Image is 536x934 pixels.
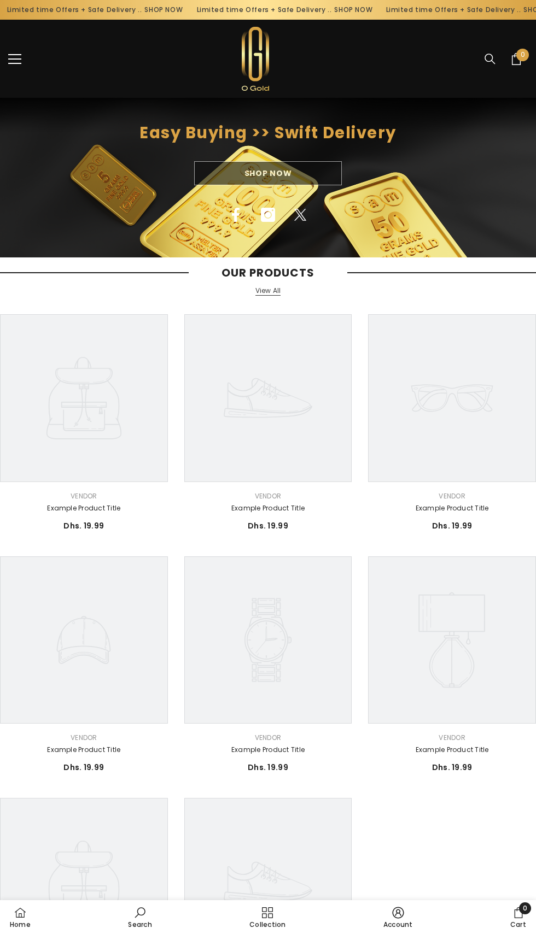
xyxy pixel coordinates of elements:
span: Dhs. 19.99 [432,520,473,531]
span: Dhs. 19.99 [248,520,288,531]
summary: Search [483,52,497,66]
span: 0 [521,49,525,61]
div: Limited time Offers + Safe Delivery .. [187,1,376,19]
span: Dhs. 19.99 [432,762,473,773]
a: Cart [509,902,527,932]
a: View All [255,286,281,296]
a: Account [382,902,414,932]
span: Dhs. 19.99 [63,762,104,773]
span: Dhs. 19.99 [248,762,288,773]
a: SHOP NOW [331,4,369,16]
div: Vendor [368,732,536,744]
a: Example product title [368,502,536,514]
a: Example product title [184,744,352,756]
img: Ogold Shop [242,27,269,91]
div: Vendor [184,732,352,744]
a: Search [127,902,153,932]
a: Example product title [368,744,536,756]
div: Vendor [368,490,536,502]
span: Dhs. 19.99 [63,520,104,531]
a: Home [9,902,32,932]
div: Vendor [184,490,352,502]
a: Example product title [184,502,352,514]
a: SHOP NOW [142,4,180,16]
button: menu [8,52,21,66]
a: Collection [248,902,287,932]
span: Our Products [189,266,347,279]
